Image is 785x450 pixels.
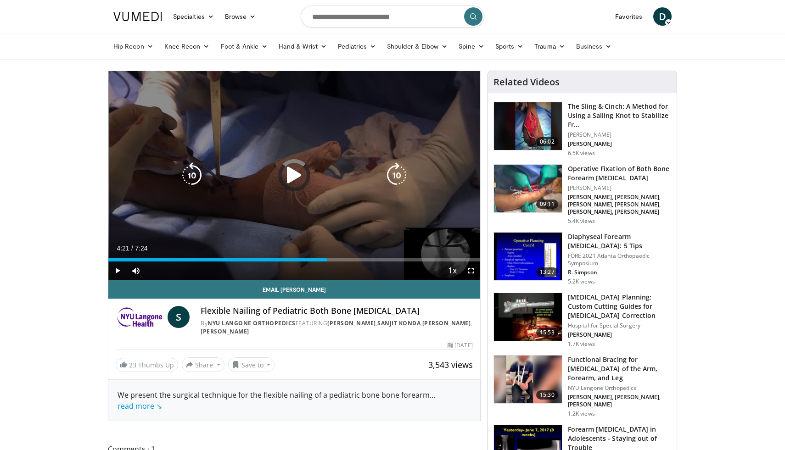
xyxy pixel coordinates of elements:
a: D [653,7,672,26]
a: 06:02 The Sling & Cinch: A Method for Using a Sailing Knot to Stabilize Fr… [PERSON_NAME] [PERSON... [493,102,671,157]
span: ... [118,390,435,411]
h3: Diaphyseal Forearm [MEDICAL_DATA]: 5 Tips [568,232,671,250]
p: 5.2K views [568,278,595,285]
h4: Related Videos [493,77,560,88]
a: 15:53 [MEDICAL_DATA] Planning: Custom Cutting Guides for [MEDICAL_DATA] Correction Hospital for S... [493,293,671,348]
a: Spine [453,37,489,56]
h3: The Sling & Cinch: A Method for Using a Sailing Knot to Stabilize Fr… [568,102,671,129]
p: R. Simpson [568,269,671,276]
a: Sports [490,37,529,56]
img: 36443e81-e474-4d66-a058-b6043e64fb14.jpg.150x105_q85_crop-smart_upscale.jpg [494,356,562,403]
a: 23 Thumbs Up [116,358,178,372]
a: Hip Recon [108,37,159,56]
a: Browse [219,7,262,26]
a: Hand & Wrist [273,37,332,56]
p: Hospital for Special Surgery [568,322,671,329]
span: 15:53 [536,328,558,337]
span: 7:24 [135,244,147,252]
p: [PERSON_NAME] [568,331,671,339]
h4: Flexible Nailing of Pediatric Both Bone [MEDICAL_DATA] [201,306,472,316]
span: 06:02 [536,137,558,146]
p: [PERSON_NAME] [568,131,671,139]
p: 1.2K views [568,410,595,417]
a: 13:27 Diaphyseal Forearm [MEDICAL_DATA]: 5 Tips FORE 2021 Atlanta Orthopaedic Symposium R. Simpso... [493,232,671,285]
p: [PERSON_NAME], [PERSON_NAME], [PERSON_NAME] [568,394,671,408]
a: Foot & Ankle [215,37,274,56]
a: Specialties [168,7,219,26]
button: Share [182,357,224,372]
button: Save to [228,357,275,372]
a: Favorites [610,7,648,26]
span: / [131,244,133,252]
input: Search topics, interventions [301,6,484,28]
a: Email [PERSON_NAME] [108,280,480,299]
img: 7469cecb-783c-4225-a461-0115b718ad32.150x105_q85_crop-smart_upscale.jpg [494,102,562,150]
img: VuMedi Logo [113,12,162,21]
a: Pediatrics [332,37,381,56]
video-js: Video Player [108,71,480,280]
span: 23 [129,361,136,369]
a: 09:11 Operative Fixation of Both Bone Forearm [MEDICAL_DATA] [PERSON_NAME] [PERSON_NAME], [PERSON... [493,164,671,225]
h3: [MEDICAL_DATA] Planning: Custom Cutting Guides for [MEDICAL_DATA] Correction [568,293,671,320]
span: 15:30 [536,390,558,400]
img: 7d404c1d-e45c-4eef-a528-7844dcf56ac7.150x105_q85_crop-smart_upscale.jpg [494,165,562,212]
img: NYU Langone Orthopedics [116,306,164,328]
button: Playback Rate [443,261,462,280]
p: 1.7K views [568,340,595,348]
a: [PERSON_NAME] [422,319,471,327]
h3: Functional Bracing for [MEDICAL_DATA] of the Arm, Forearm, and Leg [568,355,671,383]
button: Fullscreen [462,261,480,280]
span: 3,543 views [428,359,473,370]
p: 6.5K views [568,150,595,157]
p: NYU Langone Orthopedics [568,384,671,392]
div: Progress Bar [108,258,480,261]
img: ef1ff9dc-8cab-41d4-8071-6836865bb527.150x105_q85_crop-smart_upscale.jpg [494,293,562,341]
a: Shoulder & Elbow [381,37,453,56]
button: Play [108,261,127,280]
img: 181f810e-e302-4326-8cf4-6288db1a84a7.150x105_q85_crop-smart_upscale.jpg [494,233,562,280]
p: [PERSON_NAME] [568,184,671,192]
span: 13:27 [536,267,558,277]
div: [DATE] [448,341,472,350]
span: 4:21 [117,244,129,252]
a: [PERSON_NAME] [201,328,249,335]
a: read more ↘ [118,401,162,411]
a: Sanjit Konda [377,319,421,327]
a: 15:30 Functional Bracing for [MEDICAL_DATA] of the Arm, Forearm, and Leg NYU Langone Orthopedics ... [493,355,671,417]
p: [PERSON_NAME], [PERSON_NAME], [PERSON_NAME], [PERSON_NAME], [PERSON_NAME], [PERSON_NAME] [568,194,671,216]
button: Mute [127,261,145,280]
p: FORE 2021 Atlanta Orthopaedic Symposium [568,252,671,267]
h3: Operative Fixation of Both Bone Forearm [MEDICAL_DATA] [568,164,671,183]
a: S [168,306,190,328]
p: 5.4K views [568,217,595,225]
a: NYU Langone Orthopedics [207,319,296,327]
a: Business [571,37,617,56]
a: Trauma [529,37,571,56]
p: [PERSON_NAME] [568,140,671,148]
div: We present the surgical technique for the flexible nailing of a pediatric bone bone forearm [118,389,471,411]
a: [PERSON_NAME] [327,319,376,327]
div: By FEATURING , , , [201,319,472,336]
a: Knee Recon [159,37,215,56]
span: 09:11 [536,200,558,209]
